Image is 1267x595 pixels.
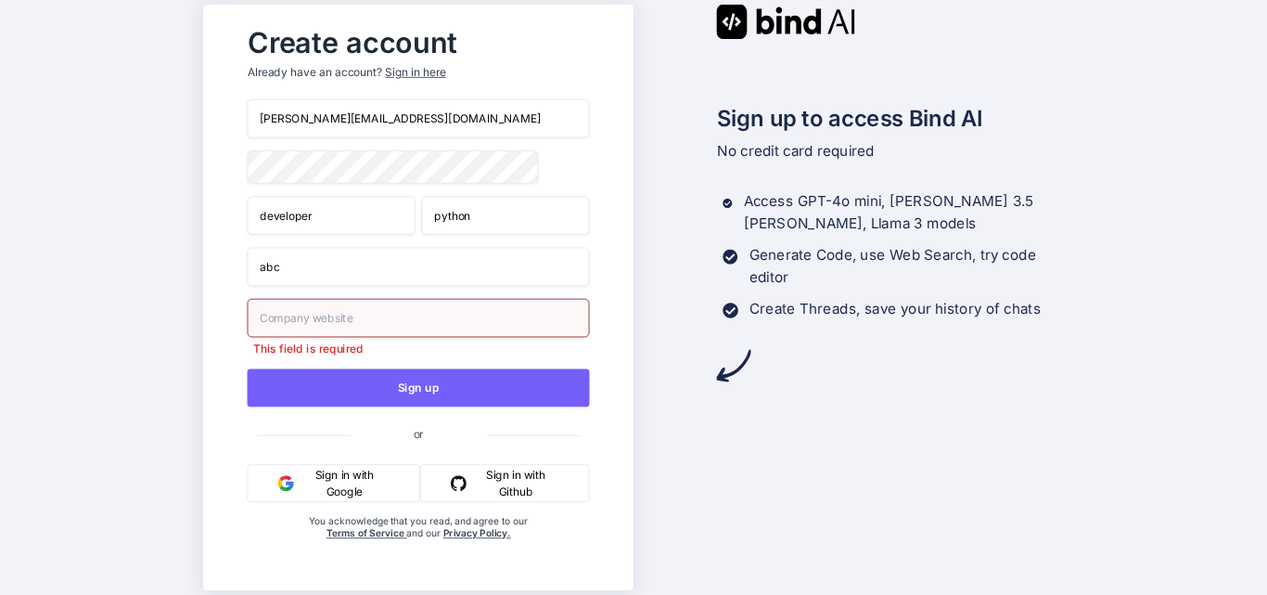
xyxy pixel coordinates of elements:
input: Your company name [247,247,589,286]
a: Privacy Policy. [442,527,510,539]
p: Already have an account? [247,64,589,80]
img: arrow [716,348,750,382]
input: Email [247,99,589,138]
input: Last Name [421,196,589,235]
p: Generate Code, use Web Search, try code editor [749,244,1064,289]
h2: Sign up to access Bind AI [716,102,1064,136]
a: Terms of Service [326,527,406,539]
img: google [277,475,293,491]
img: Bind AI logo [716,5,855,39]
p: Create Threads, save your history of chats [749,298,1041,320]
input: Company website [247,299,589,338]
span: or [350,415,486,454]
input: First Name [247,196,415,235]
p: Access GPT-4o mini, [PERSON_NAME] 3.5 [PERSON_NAME], Llama 3 models [743,190,1064,235]
button: Sign in with Google [247,464,419,502]
button: Sign up [247,369,589,407]
div: Sign in here [385,64,445,80]
button: Sign in with Github [419,464,589,502]
div: You acknowledge that you read, and agree to our and our [304,515,532,578]
p: No credit card required [716,140,1064,162]
p: This field is required [247,341,589,356]
h2: Create account [247,30,589,55]
img: github [450,475,466,491]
